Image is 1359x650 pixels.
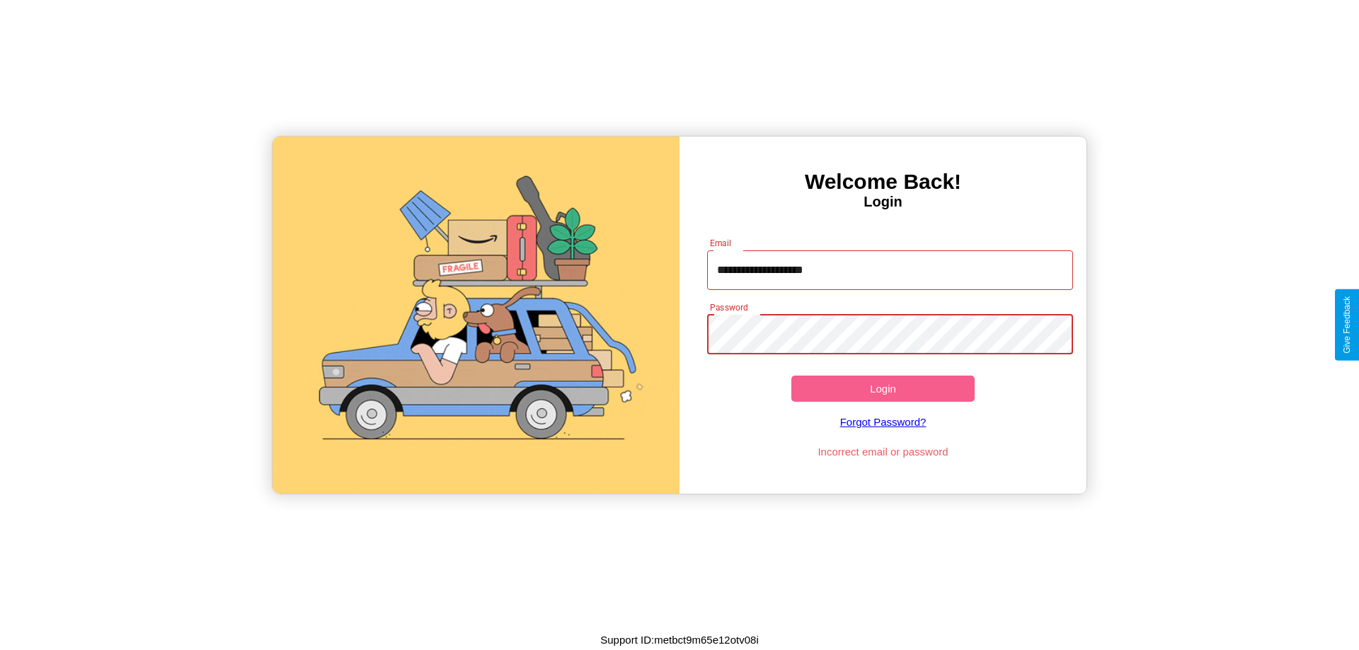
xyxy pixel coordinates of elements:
[1342,296,1352,354] div: Give Feedback
[679,170,1086,194] h3: Welcome Back!
[679,194,1086,210] h4: Login
[700,402,1067,442] a: Forgot Password?
[600,630,758,649] p: Support ID: metbct9m65e12otv08i
[273,137,679,494] img: gif
[710,237,732,249] label: Email
[700,442,1067,461] p: Incorrect email or password
[791,376,975,402] button: Login
[710,301,747,313] label: Password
